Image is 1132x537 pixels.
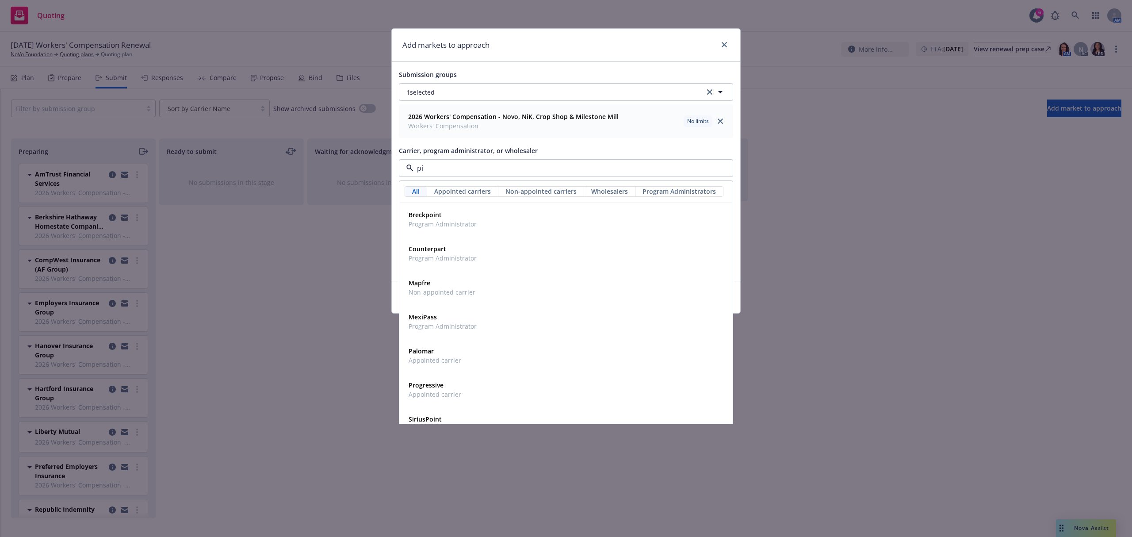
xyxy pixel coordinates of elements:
[409,347,434,355] strong: Palomar
[399,146,538,155] span: Carrier, program administrator, or wholesaler
[687,117,709,125] span: No limits
[704,87,715,97] a: clear selection
[409,313,437,321] strong: MexiPass
[409,279,430,287] strong: Mapfre
[409,390,461,399] span: Appointed carrier
[409,288,475,297] span: Non-appointed carrier
[591,187,628,196] span: Wholesalers
[409,219,477,229] span: Program Administrator
[413,163,715,173] input: Select a carrier, program administrator, or wholesaler
[642,187,716,196] span: Program Administrators
[648,179,733,188] a: View Top Trading Partners
[409,381,444,389] strong: Progressive
[409,253,477,263] span: Program Administrator
[719,39,730,50] a: close
[408,112,619,121] strong: 2026 Workers' Compensation - Novo, NiK, Crop Shop & Milestone Mill
[399,83,733,101] button: 1selectedclear selection
[409,245,446,253] strong: Counterpart
[505,187,577,196] span: Non-appointed carriers
[409,322,477,331] span: Program Administrator
[408,121,619,130] span: Workers' Compensation
[409,211,442,219] strong: Breckpoint
[402,39,490,51] h1: Add markets to approach
[412,187,420,196] span: All
[434,187,491,196] span: Appointed carriers
[409,415,442,423] strong: SiriusPoint
[409,356,461,365] span: Appointed carrier
[715,116,726,127] a: close
[399,70,457,79] span: Submission groups
[406,88,435,97] span: 1 selected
